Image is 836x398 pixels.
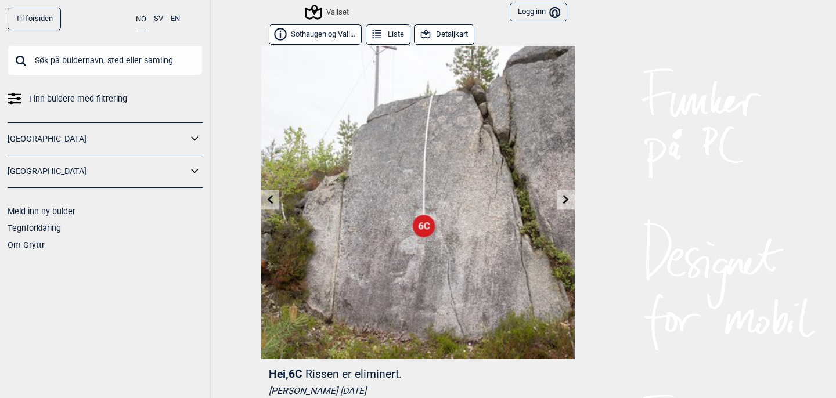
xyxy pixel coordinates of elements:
button: SV [154,8,163,30]
span: Finn buldere med filtrering [29,91,127,107]
a: Tegnforklaring [8,223,61,233]
a: Finn buldere med filtrering [8,91,203,107]
button: Detaljkart [414,24,474,45]
a: [GEOGRAPHIC_DATA] [8,131,188,147]
input: Søk på buldernavn, sted eller samling [8,45,203,75]
p: Rissen er eliminert. [305,367,402,381]
a: Til forsiden [8,8,61,30]
img: Hei [261,46,575,359]
div: [PERSON_NAME] [DATE] [269,385,567,397]
span: Hei , 6C [269,367,302,381]
button: Logg inn [510,3,567,22]
a: Meld inn ny bulder [8,207,75,216]
a: Om Gryttr [8,240,45,249]
button: Sothaugen og Vall... [269,24,362,45]
button: EN [171,8,180,30]
div: Vallset [307,5,349,19]
button: NO [136,8,146,31]
button: Liste [366,24,410,45]
a: [GEOGRAPHIC_DATA] [8,163,188,180]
